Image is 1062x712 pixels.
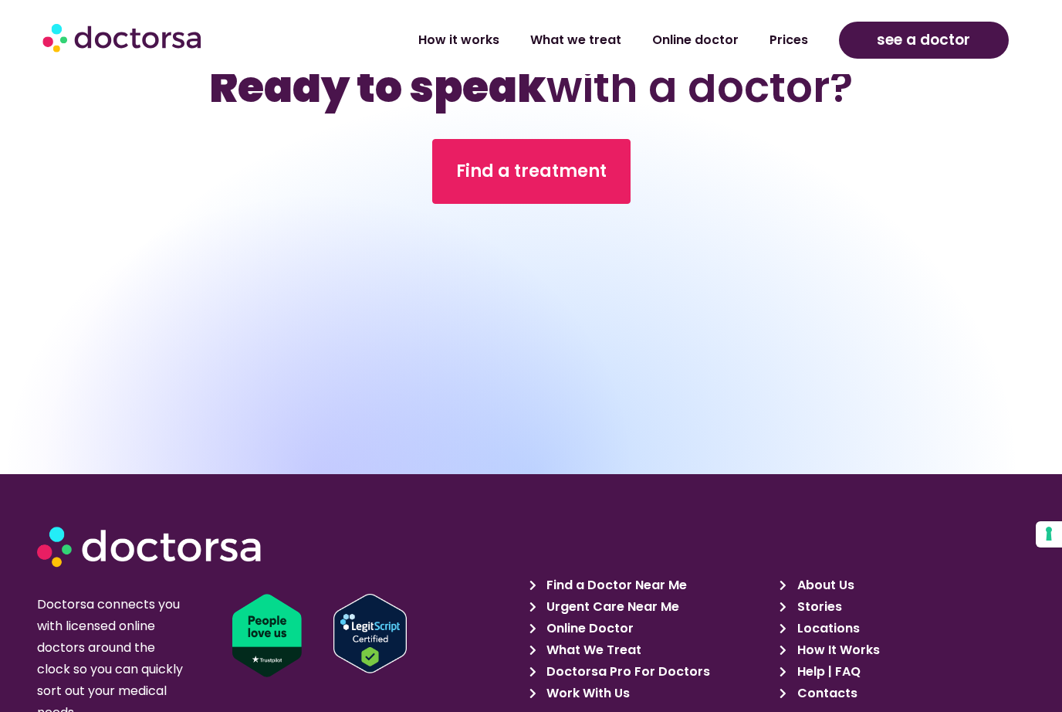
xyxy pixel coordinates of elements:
a: About Us [780,575,1021,596]
span: Find a treatment [456,159,607,184]
button: Your consent preferences for tracking technologies [1036,521,1062,548]
a: How It Works [780,639,1021,661]
a: What we treat [515,22,637,58]
a: What We Treat [529,639,771,661]
span: What We Treat [543,639,641,661]
span: Contacts [793,683,857,704]
span: Online Doctor [543,618,634,639]
a: Doctorsa Pro For Doctors [529,661,771,683]
span: How It Works [793,639,880,661]
span: Urgent Care Near Me [543,596,679,618]
a: Find a Doctor Near Me [529,575,771,596]
a: Prices [754,22,824,58]
span: Locations [793,618,860,639]
a: Help | FAQ [780,661,1021,683]
span: Find a Doctor Near Me [543,575,687,596]
span: Stories [793,596,842,618]
span: Doctorsa Pro For Doctors [543,661,710,683]
a: Verify LegitScript Approval for www.doctorsa.com [333,594,539,673]
a: Contacts [780,683,1021,704]
a: Urgent Care Near Me [529,596,771,618]
span: Work With Us [543,683,630,704]
a: Locations [780,618,1021,639]
a: Online Doctor [529,618,771,639]
img: Verify Approval for www.doctorsa.com [333,594,407,673]
span: see a doctor [877,28,970,53]
span: Help | FAQ [793,661,861,683]
a: Find a treatment [432,139,631,204]
nav: Menu [282,22,824,58]
a: Stories [780,596,1021,618]
a: Work With Us [529,683,771,704]
span: About Us [793,575,854,596]
a: see a doctor [839,22,1009,59]
a: Online doctor [637,22,754,58]
a: How it works [403,22,515,58]
b: Ready to speak [209,57,546,117]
